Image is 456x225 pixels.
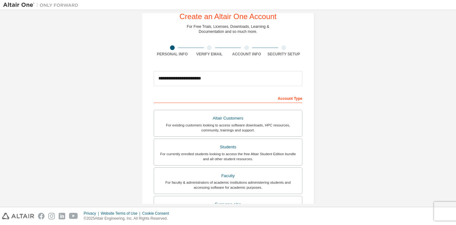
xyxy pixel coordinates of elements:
[179,13,277,20] div: Create an Altair One Account
[84,216,173,221] p: © 2025 Altair Engineering, Inc. All Rights Reserved.
[38,213,45,219] img: facebook.svg
[158,151,298,161] div: For currently enrolled students looking to access the free Altair Student Edition bundle and all ...
[154,93,302,103] div: Account Type
[101,211,142,216] div: Website Terms of Use
[84,211,101,216] div: Privacy
[158,143,298,151] div: Students
[69,213,78,219] img: youtube.svg
[191,52,228,57] div: Verify Email
[228,52,265,57] div: Account Info
[154,52,191,57] div: Personal Info
[2,213,34,219] img: altair_logo.svg
[187,24,269,34] div: For Free Trials, Licenses, Downloads, Learning & Documentation and so much more.
[158,180,298,190] div: For faculty & administrators of academic institutions administering students and accessing softwa...
[158,114,298,123] div: Altair Customers
[158,171,298,180] div: Faculty
[158,123,298,133] div: For existing customers looking to access software downloads, HPC resources, community, trainings ...
[48,213,55,219] img: instagram.svg
[158,200,298,209] div: Everyone else
[3,2,82,8] img: Altair One
[265,52,303,57] div: Security Setup
[59,213,65,219] img: linkedin.svg
[142,211,172,216] div: Cookie Consent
